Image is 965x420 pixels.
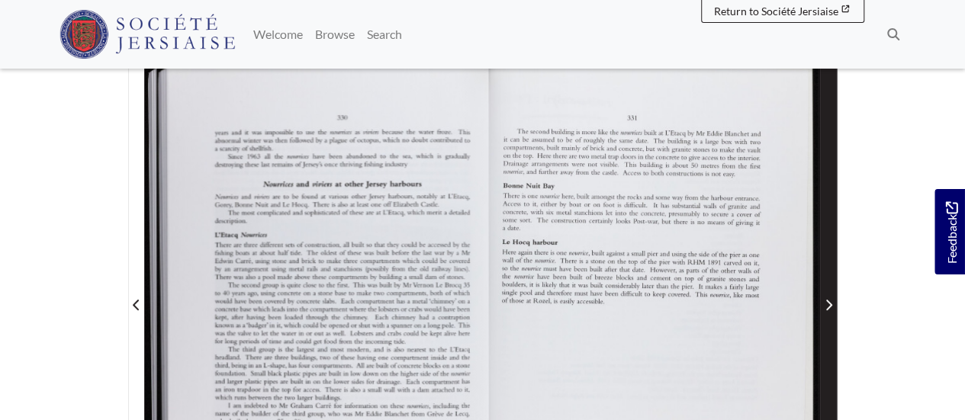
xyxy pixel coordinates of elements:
[60,6,236,63] a: Société Jersiaise logo
[934,189,965,274] a: Would you like to provide feedback?
[361,19,408,50] a: Search
[714,5,838,18] span: Return to Société Jersiaise
[247,19,309,50] a: Welcome
[942,201,960,263] span: Feedback
[60,10,236,59] img: Société Jersiaise
[309,19,361,50] a: Browse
